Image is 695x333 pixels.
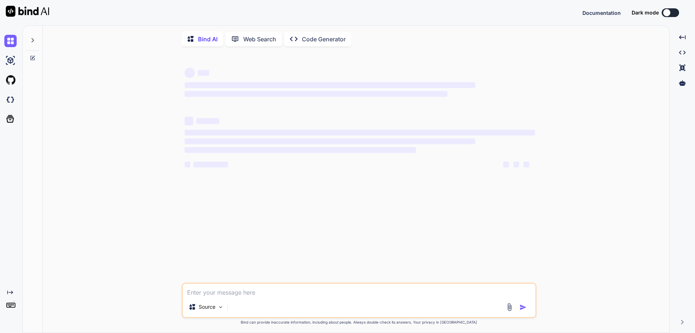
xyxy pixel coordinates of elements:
[505,303,514,311] img: attachment
[185,68,195,78] span: ‌
[519,304,527,311] img: icon
[582,10,621,16] span: Documentation
[193,162,228,167] span: ‌
[185,162,190,167] span: ‌
[4,93,17,106] img: darkCloudIdeIcon
[185,130,535,136] span: ‌
[632,9,659,16] span: Dark mode
[196,118,219,124] span: ‌
[185,147,416,153] span: ‌
[4,74,17,86] img: githubLight
[503,162,509,167] span: ‌
[185,91,447,97] span: ‌
[185,82,475,88] span: ‌
[243,35,276,43] p: Web Search
[185,138,475,144] span: ‌
[6,6,49,17] img: Bind AI
[218,304,224,310] img: Pick Models
[198,35,218,43] p: Bind AI
[523,162,529,167] span: ‌
[198,70,209,76] span: ‌
[4,35,17,47] img: chat
[185,117,193,125] span: ‌
[302,35,346,43] p: Code Generator
[199,303,215,311] p: Source
[4,54,17,67] img: ai-studio
[582,9,621,17] button: Documentation
[513,162,519,167] span: ‌
[182,320,536,325] p: Bind can provide inaccurate information, including about people. Always double-check its answers....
